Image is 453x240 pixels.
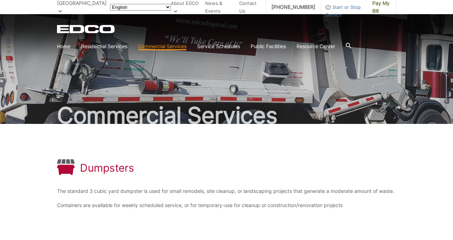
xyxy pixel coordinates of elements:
[57,25,116,33] a: EDCD logo. Return to the homepage.
[197,42,240,50] a: Service Schedules
[110,4,171,11] select: Select a language
[297,42,335,50] a: Resource Center
[57,104,396,127] h2: Commercial Services
[57,187,396,195] p: The standard 3 cubic yard dumpster is used for small remodels, site cleanup, or landscaping proje...
[57,201,396,209] p: Containers are available for weekly scheduled service, or for temporary-use for cleanup or constr...
[57,42,70,50] a: Home
[251,42,286,50] a: Public Facilities
[80,161,134,174] h1: Dumpsters
[81,42,127,50] a: Residential Services
[138,42,187,50] a: Commercial Services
